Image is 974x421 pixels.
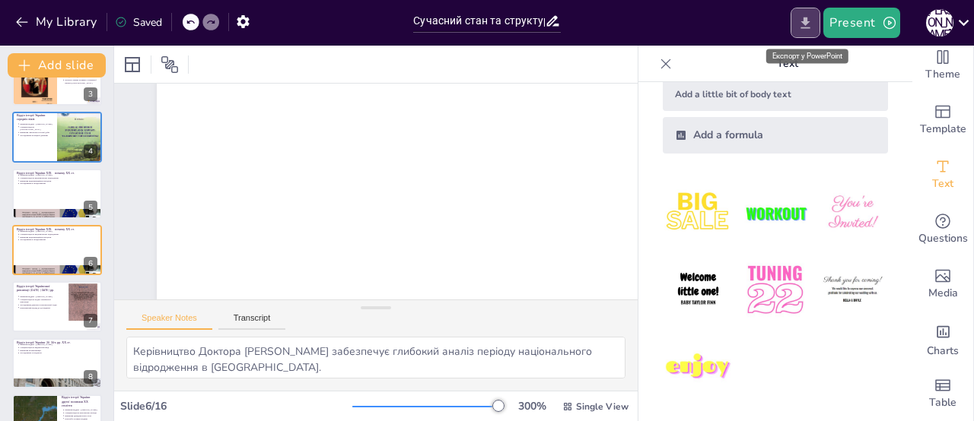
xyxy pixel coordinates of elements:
button: Export to PowerPoint [791,8,820,38]
p: Спеціалізація на національному відродженні [20,176,97,179]
p: Дослідження діяльності Центральної Ради [20,304,57,307]
div: 4 [84,144,97,158]
p: Відділ історії України ХІХ – початку ХХ ст. [17,227,97,232]
div: Add text boxes [912,147,973,202]
p: Керівник відділу - [PERSON_NAME] [20,173,97,176]
font: Експорт у PowerPoint [772,52,842,60]
div: Add a table [912,366,973,421]
p: Вивчення модернізаційних процесів [20,236,97,239]
div: 6 [84,257,97,271]
span: Position [161,55,179,74]
p: Керівник відділу - [PERSON_NAME] [20,230,97,233]
div: Add charts and graphs [912,312,973,366]
button: Add slide [8,53,106,78]
div: Layout [120,52,145,77]
div: Get real-time input from your audience [912,202,973,257]
p: Інститут сприяє розвитку історичної науки в [GEOGRAPHIC_DATA] [65,78,97,84]
div: Change the overall theme [912,38,973,93]
p: Комплексний підхід до досліджень [20,306,57,309]
p: Вивчення колективізації [20,349,97,352]
div: 3 [12,55,102,106]
p: Керівник відділу - [PERSON_NAME] [65,409,97,412]
p: Text [678,46,897,82]
button: Present [823,8,899,38]
span: Theme [925,66,960,83]
p: Вивчення Литовсько-Руської доби [20,131,53,135]
img: 5.jpeg [740,255,810,325]
p: Вивчення дисидентського руху [65,414,97,417]
p: Відділ історії України 20–30-х рр. ХХ ст. [17,340,97,344]
p: Відділ історії України ХІХ – початку ХХ ст. [17,170,97,175]
div: Add images, graphics, shapes or video [912,257,973,312]
p: Дослідження Козацької держави [20,134,53,137]
img: 3.jpeg [817,178,888,248]
div: 7 [12,281,102,331]
p: Спеціалізація на [GEOGRAPHIC_DATA] [20,125,53,131]
span: Table [929,394,956,411]
span: Media [928,285,958,302]
span: Text [932,176,953,192]
p: Дослідження в складі імперій [20,182,97,185]
p: Відділ історії Української революції [DATE]–[DATE] рр. [17,284,57,293]
p: Боротьба за права людини [65,417,97,420]
span: Charts [927,343,959,359]
p: Вивчення модернізаційних процесів [20,179,97,182]
p: Спеціалізація на національному відродженні [20,233,97,236]
p: Керівник відділу - [PERSON_NAME] [20,343,97,346]
p: Відділ історії України середніх віків [17,113,53,122]
div: Slide 6 / 16 [120,399,352,413]
p: Спеціалізація на подіях Української революції [20,298,57,303]
input: Insert title [413,10,544,32]
img: 2.jpeg [740,178,810,248]
p: Відділ історії України другої половини ХХ століття [62,395,97,408]
p: Дослідження в складі імперій [20,239,97,242]
img: 1.jpeg [663,178,734,248]
p: Керівник відділу - [PERSON_NAME] [20,123,53,126]
div: 8 [84,370,97,384]
div: 3 [84,87,97,101]
img: 4.jpeg [663,255,734,325]
div: 4 [12,112,102,162]
textarea: Керівництво Доктора [PERSON_NAME] забезпечує глибокий аналіз періоду національного відродження в ... [126,337,625,378]
span: Questions [918,230,968,247]
p: Спеціалізація на повоєнному періоді [65,412,97,415]
img: 7.jpeg [663,332,734,403]
p: Дослідження Голодомору [20,352,97,355]
div: 7 [84,314,97,328]
div: Add ready made slides [912,93,973,147]
span: Single View [576,400,629,413]
div: 6 [12,225,102,275]
span: Template [920,121,966,138]
p: Керівник відділу - [PERSON_NAME] [20,296,57,299]
div: 5 [12,169,102,219]
div: 5 [84,201,97,214]
button: Speaker Notes [126,313,212,330]
button: Transcript [218,313,286,330]
div: Add a little bit of body text [663,78,888,111]
div: Saved [115,15,162,30]
div: 8 [12,338,102,388]
div: 300 % [514,399,550,413]
div: [PERSON_NAME] [926,9,953,36]
div: Add a formula [663,117,888,154]
p: Спеціалізація на радянській владі [20,346,97,349]
img: 6.jpeg [817,255,888,325]
button: [PERSON_NAME] [926,8,953,38]
button: My Library [11,10,103,34]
